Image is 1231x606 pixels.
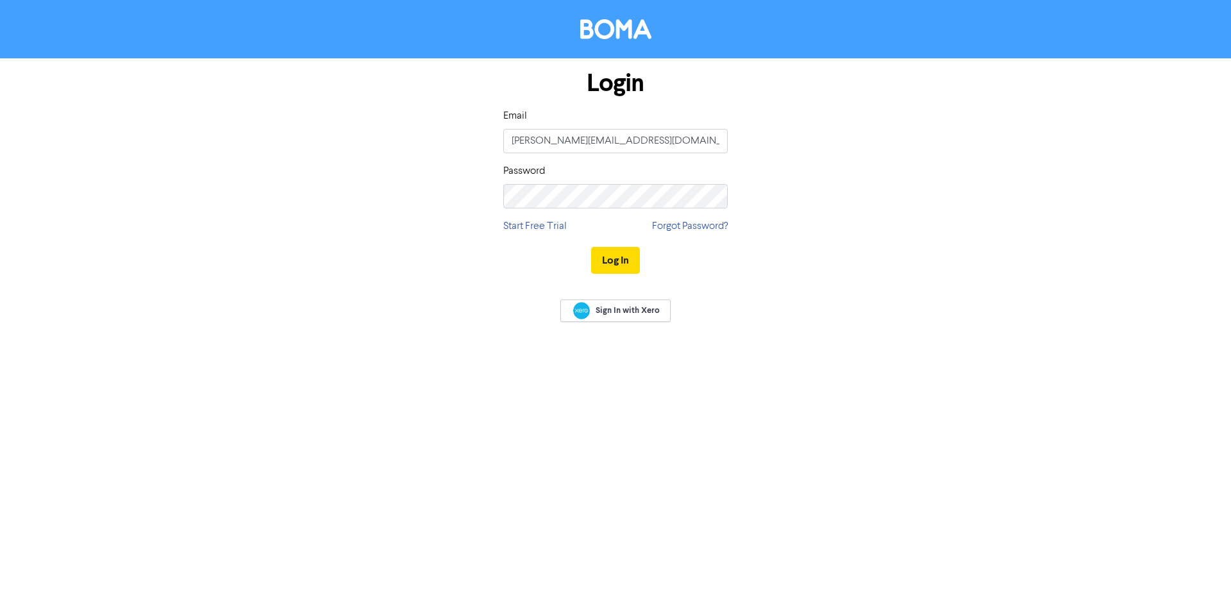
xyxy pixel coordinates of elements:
[503,108,527,124] label: Email
[1167,544,1231,606] iframe: Chat Widget
[596,305,660,316] span: Sign In with Xero
[573,302,590,319] img: Xero logo
[503,69,728,98] h1: Login
[503,219,567,234] a: Start Free Trial
[503,164,545,179] label: Password
[580,19,651,39] img: BOMA Logo
[652,219,728,234] a: Forgot Password?
[560,299,671,322] a: Sign In with Xero
[591,247,640,274] button: Log In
